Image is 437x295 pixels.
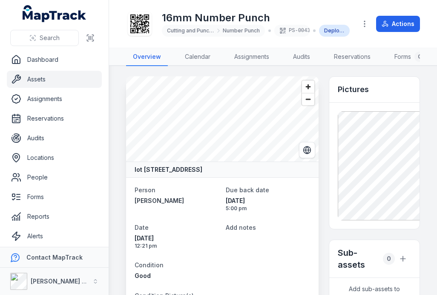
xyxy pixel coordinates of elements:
span: 12:21 pm [135,243,219,249]
button: Zoom out [302,93,314,105]
a: Dashboard [7,51,102,68]
div: PS-0043 [274,25,310,37]
span: Date [135,224,149,231]
a: [PERSON_NAME] [135,197,219,205]
span: Person [135,186,155,194]
span: Number Punch [223,27,260,34]
a: Reservations [327,48,377,66]
button: Zoom in [302,81,314,93]
a: Forms [7,188,102,205]
h2: Sub-assets [338,247,379,271]
span: Cutting and Punching Tools [167,27,214,34]
a: Reservations [7,110,102,127]
a: Forms0 [388,48,431,66]
a: People [7,169,102,186]
a: Locations [7,149,102,166]
button: Actions [376,16,420,32]
strong: [PERSON_NAME] & Son [31,278,100,285]
span: [DATE] [135,234,219,243]
span: 5:00 pm [226,205,310,212]
a: Audits [286,48,317,66]
button: Search [10,30,79,46]
strong: lot [STREET_ADDRESS] [135,165,202,174]
div: 0 [383,253,395,265]
time: 29/8/2025, 12:21:19 pm [135,234,219,249]
a: Assignments [227,48,276,66]
span: Add notes [226,224,256,231]
strong: Contact MapTrack [26,254,83,261]
div: 0 [414,52,425,62]
h3: Pictures [338,84,369,95]
a: Overview [126,48,168,66]
a: Calendar [178,48,217,66]
a: Assets [7,71,102,88]
canvas: Map [126,76,319,162]
span: Due back date [226,186,269,194]
span: [DATE] [226,197,310,205]
button: Switch to Satellite View [299,142,315,158]
time: 29/8/2025, 5:00:00 pm [226,197,310,212]
a: Audits [7,130,102,147]
span: Search [40,34,60,42]
a: Reports [7,208,102,225]
a: Alerts [7,228,102,245]
div: Deployed [319,25,350,37]
span: Condition [135,261,164,269]
span: Good [135,272,151,279]
h1: 16mm Number Punch [162,11,350,25]
a: Assignments [7,90,102,107]
a: MapTrack [23,5,86,22]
